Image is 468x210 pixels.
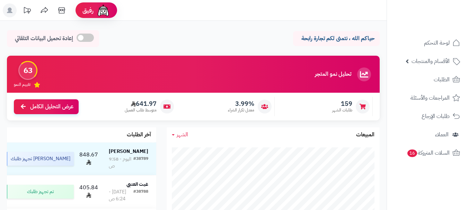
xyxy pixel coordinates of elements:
a: المراجعات والأسئلة [391,90,464,106]
div: [PERSON_NAME] تجهيز طلبك [6,152,74,166]
td: 848.67 [77,143,101,175]
span: 641.97 [125,100,157,108]
div: اليوم - 9:58 ص [109,156,133,170]
a: السلات المتروكة16 [391,145,464,161]
span: 159 [332,100,352,108]
span: تقييم النمو [14,82,30,88]
span: 16 [407,149,417,157]
span: طلبات الإرجاع [422,111,450,121]
strong: غيث العتيي [126,181,148,188]
a: الطلبات [391,71,464,88]
span: إعادة تحميل البيانات التلقائي [15,35,73,43]
td: 405.84 [77,175,101,208]
a: عرض التحليل الكامل [14,99,79,114]
span: طلبات الشهر [332,107,352,113]
span: الطلبات [434,75,450,84]
a: العملاء [391,126,464,143]
span: الشهر [177,130,188,139]
span: متوسط طلب العميل [125,107,157,113]
a: طلبات الإرجاع [391,108,464,125]
strong: [PERSON_NAME] [109,148,148,155]
a: لوحة التحكم [391,35,464,51]
div: [DATE] - 6:24 ص [109,189,133,202]
span: عرض التحليل الكامل [30,103,73,111]
span: الأقسام والمنتجات [412,56,450,66]
div: تم تجهيز طلبك [6,185,74,199]
a: الشهر [172,131,188,139]
h3: تحليل نمو المتجر [315,71,351,77]
h3: آخر الطلبات [127,132,151,138]
span: معدل تكرار الشراء [228,107,254,113]
span: 3.99% [228,100,254,108]
p: حياكم الله ، نتمنى لكم تجارة رابحة [298,35,374,43]
span: رفيق [82,6,94,15]
span: السلات المتروكة [407,148,450,158]
span: لوحة التحكم [424,38,450,48]
span: العملاء [435,130,449,139]
img: ai-face.png [96,3,110,17]
span: المراجعات والأسئلة [410,93,450,103]
h3: المبيعات [356,132,374,138]
div: #38788 [133,189,148,202]
a: تحديثات المنصة [18,3,36,19]
div: #38789 [133,156,148,170]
